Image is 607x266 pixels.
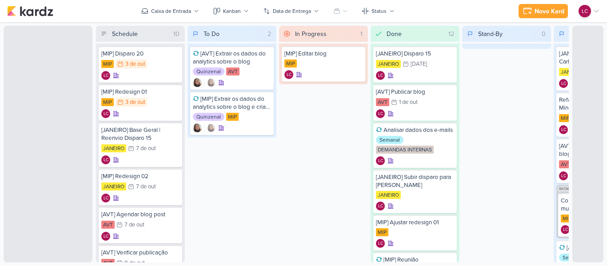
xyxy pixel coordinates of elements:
div: Laís Costa [376,156,385,165]
div: [JANEIRO] Base Geral | Reenvio Disparo 15 [101,126,180,142]
div: Laís Costa [101,232,110,241]
div: 1 de out [399,99,418,105]
div: [AVT] Publicar blog [376,88,454,96]
div: [AVT] Agendar blog post [101,210,180,218]
div: [MIP] Reunião [376,256,454,264]
div: Laís Costa [561,225,570,234]
img: Sharlene Khoury [207,78,216,87]
div: [MIP] Redesign 01 [101,88,180,96]
div: [AVT] Extrair os dados do analytics sobre o blog [193,50,271,66]
div: Laís Costa [376,202,385,210]
div: AVT [101,221,115,229]
p: LC [563,228,568,232]
div: 3 de out [125,99,145,105]
div: AVT [226,67,240,75]
div: Criador(a): Laís Costa [376,71,385,80]
p: LC [561,128,566,132]
p: LC [378,159,383,163]
div: Criador(a): Laís Costa [561,225,570,234]
div: Laís Costa [376,109,385,118]
div: Criador(a): Laís Costa [101,232,110,241]
div: [JANEIRO] Subir disparo para Diego [376,173,454,189]
p: LC [378,204,383,209]
div: Criador(a): Laís Costa [101,109,110,118]
div: Quinzenal [193,113,224,121]
div: JANEIRO [376,60,401,68]
div: MIP [376,228,388,236]
p: LC [287,73,292,77]
img: Sharlene Khoury [207,123,216,132]
div: JANEIRO [101,144,126,152]
div: MIP [559,114,571,122]
div: Colaboradores: Sharlene Khoury [204,78,216,87]
p: LC [104,112,108,116]
div: Laís Costa [559,125,568,134]
div: 2 [264,29,275,39]
img: Sharlene Khoury [193,78,202,87]
div: [DATE] [411,61,427,67]
div: Semanal [376,136,403,144]
div: Criador(a): Laís Costa [376,156,385,165]
button: Novo Kard [519,4,568,18]
div: Criador(a): Laís Costa [376,109,385,118]
div: [JANEIRO] Disparo 15 [376,50,454,58]
div: [MIP] Redesign 02 [101,172,180,180]
div: 0 [538,29,549,39]
div: Criador(a): Laís Costa [559,125,568,134]
div: Laís Costa [101,71,110,80]
div: Analisar dados dos e-mails [376,126,454,134]
div: 7 de out [136,146,156,151]
div: Quinzenal [193,67,224,75]
div: 8 de out [124,260,145,266]
div: Laís Costa [101,109,110,118]
div: 10 [170,29,183,39]
div: Laís Costa [376,71,385,80]
p: LC [378,242,383,246]
p: LC [104,158,108,163]
img: kardz.app [7,6,53,16]
p: LC [582,7,588,15]
div: Criador(a): Laís Costa [559,171,568,180]
div: Criador(a): Laís Costa [559,79,568,88]
p: LC [104,196,108,201]
div: Laís Costa [559,171,568,180]
div: 12 [445,29,458,39]
div: DEMANDAS INTERNAS [376,146,434,154]
div: [MIP] Editar blog [284,50,363,58]
div: Criador(a): Laís Costa [376,239,385,248]
div: Laís Costa [559,79,568,88]
div: Criador(a): Sharlene Khoury [193,78,202,87]
div: JANEIRO [101,183,126,191]
div: MIP [226,113,239,121]
div: JANEIRO [376,191,401,199]
div: Semanal [559,254,587,262]
div: Laís Costa [376,239,385,248]
div: 3 de out [125,61,145,67]
div: Colaboradores: Sharlene Khoury [204,123,216,132]
div: Criador(a): Laís Costa [101,71,110,80]
p: LC [378,112,383,116]
div: Novo Kard [535,7,564,16]
div: 7 de out [124,222,144,228]
div: MIP [284,60,297,67]
div: MIP [101,98,114,106]
div: MIP [101,60,114,68]
div: Laís Costa [284,70,293,79]
div: AVT [559,160,572,168]
div: Criador(a): Laís Costa [101,194,110,202]
div: Laís Costa [579,5,591,17]
div: [MIP] Disparo 20 [101,50,180,58]
div: [MIP] Extrair os dados do analytics sobre o blog e criar planilha igual AVT [193,95,271,111]
div: Criador(a): Laís Costa [101,155,110,164]
div: Criador(a): Laís Costa [376,202,385,210]
span: SK1369 [558,187,572,191]
div: 7 de out [136,184,156,190]
div: JANEIRO [559,68,584,76]
div: AVT [376,98,389,106]
div: [AVT] Verificar publicação [101,249,180,257]
div: Criador(a): Sharlene Khoury [193,123,202,132]
p: LC [561,174,566,179]
div: Laís Costa [101,194,110,202]
img: Sharlene Khoury [193,123,202,132]
p: LC [104,234,108,239]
